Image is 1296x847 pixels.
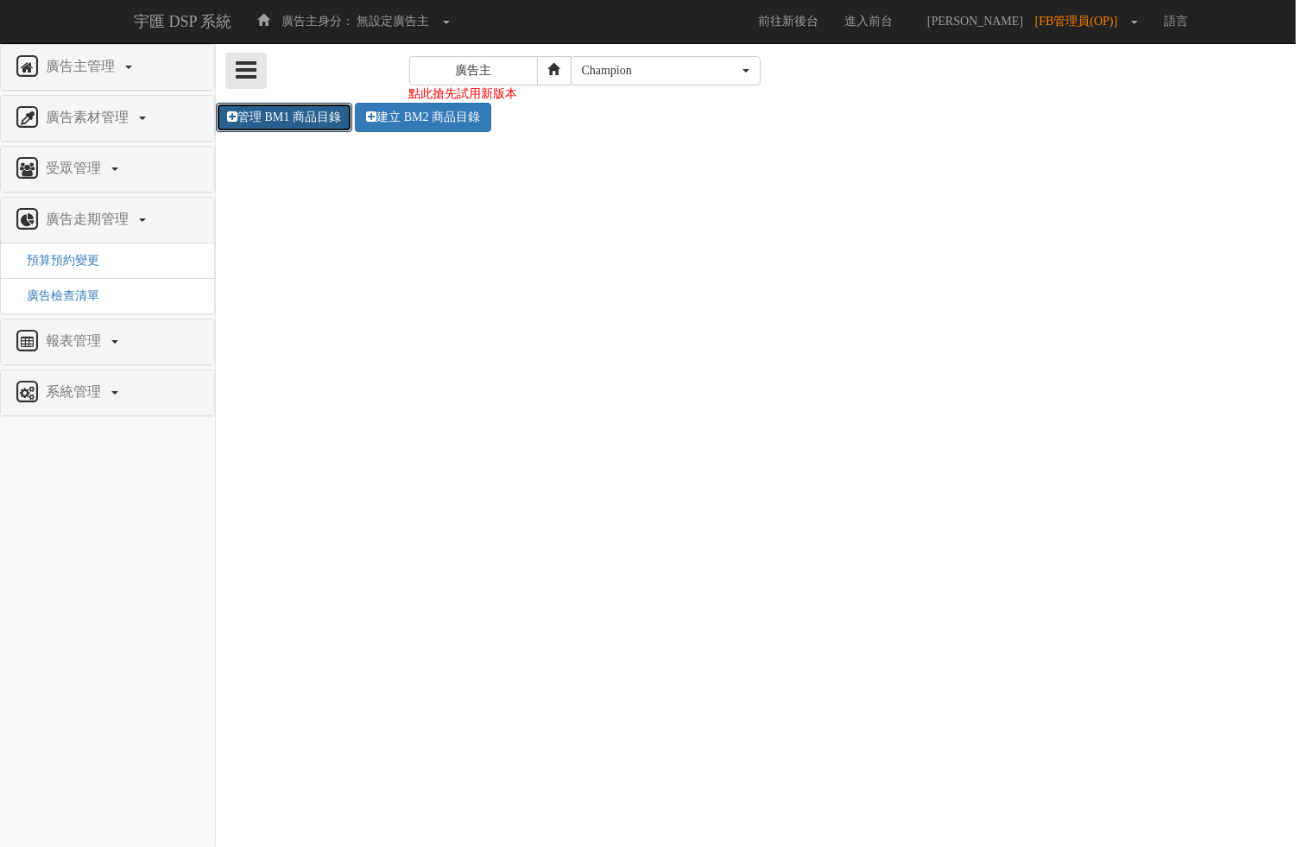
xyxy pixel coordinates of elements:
span: [FB管理員(OP)] [1035,15,1127,28]
a: 管理 BM1 商品目錄 [216,103,352,132]
a: 廣告走期管理 [14,206,201,234]
a: 點此搶先試用新版本 [409,87,518,100]
div: Champion [582,62,739,79]
a: 廣告素材管理 [14,104,201,132]
a: 廣告主管理 [14,54,201,81]
a: 受眾管理 [14,155,201,183]
a: 廣告檢查清單 [14,289,99,302]
span: 報表管理 [41,333,110,348]
span: 無設定廣告主 [357,15,429,28]
span: 廣告走期管理 [41,212,137,226]
a: 報表管理 [14,328,201,356]
span: 廣告主身分： [281,15,354,28]
span: 廣告素材管理 [41,110,137,124]
span: [PERSON_NAME] [919,15,1032,28]
span: 受眾管理 [41,161,110,175]
a: 預算預約變更 [14,254,99,267]
span: 廣告主管理 [41,59,123,73]
span: 系統管理 [41,384,110,399]
a: 建立 BM2 商品目錄 [355,103,491,132]
a: 系統管理 [14,379,201,407]
button: Champion [571,56,761,85]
